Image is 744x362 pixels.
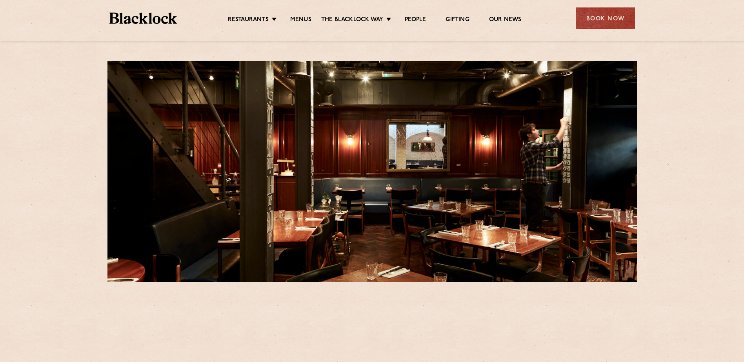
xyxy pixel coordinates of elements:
[321,16,383,25] a: The Blacklock Way
[290,16,311,25] a: Menus
[109,13,177,24] img: BL_Textured_Logo-footer-cropped.svg
[228,16,269,25] a: Restaurants
[489,16,522,25] a: Our News
[405,16,426,25] a: People
[576,7,635,29] div: Book Now
[446,16,469,25] a: Gifting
